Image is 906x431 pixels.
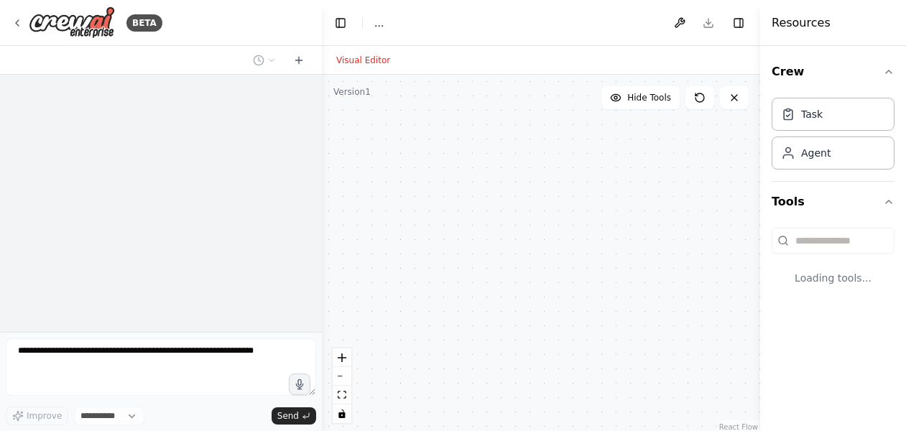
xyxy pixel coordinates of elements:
button: zoom out [333,367,351,386]
h4: Resources [772,14,831,32]
nav: breadcrumb [374,16,384,30]
button: Hide right sidebar [729,13,749,33]
button: fit view [333,386,351,404]
button: Visual Editor [328,52,399,69]
button: Click to speak your automation idea [289,374,310,395]
span: ... [374,16,384,30]
button: Switch to previous chat [247,52,282,69]
div: Agent [801,146,831,160]
button: Send [272,407,316,425]
div: React Flow controls [333,348,351,423]
a: React Flow attribution [719,423,758,431]
span: Send [277,410,299,422]
button: Crew [772,52,895,92]
div: Task [801,107,823,121]
div: Tools [772,222,895,308]
button: zoom in [333,348,351,367]
span: Improve [27,410,62,422]
button: Improve [6,407,68,425]
button: Hide left sidebar [330,13,351,33]
div: Version 1 [333,86,371,98]
button: Tools [772,182,895,222]
button: toggle interactivity [333,404,351,423]
div: Crew [772,92,895,181]
span: Hide Tools [627,92,671,103]
div: BETA [126,14,162,32]
div: Loading tools... [772,259,895,297]
img: Logo [29,6,115,39]
button: Start a new chat [287,52,310,69]
button: Hide Tools [601,86,680,109]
